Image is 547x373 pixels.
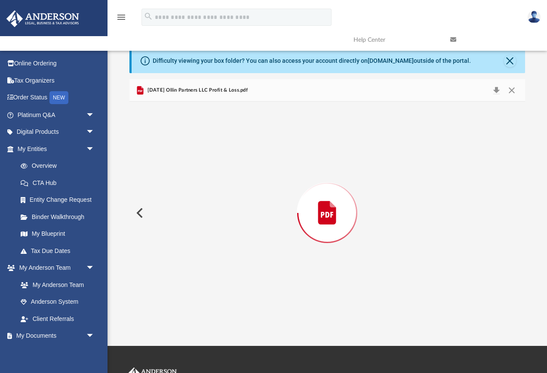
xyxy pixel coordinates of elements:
a: Binder Walkthrough [12,208,108,225]
button: Close [504,55,516,67]
button: Previous File [129,201,148,225]
a: My Blueprint [12,225,103,243]
a: Tax Due Dates [12,242,108,259]
a: [DOMAIN_NAME] [368,57,414,64]
a: Overview [12,157,108,175]
i: search [144,12,153,21]
a: menu [116,16,126,22]
a: Tax Organizers [6,72,108,89]
div: Preview [129,79,525,324]
a: Client Referrals [12,310,103,327]
span: [DATE] Ollin Partners LLC Profit & Loss.pdf [145,86,248,94]
span: arrow_drop_down [86,140,103,158]
span: arrow_drop_down [86,259,103,277]
a: Anderson System [12,293,103,311]
div: Difficulty viewing your box folder? You can also access your account directly on outside of the p... [153,56,471,65]
a: My Documentsarrow_drop_down [6,327,103,345]
button: Close [504,84,519,96]
a: Platinum Q&Aarrow_drop_down [6,106,108,123]
button: Download [489,84,504,96]
a: CTA Hub [12,174,108,191]
a: Order StatusNEW [6,89,108,107]
i: menu [116,12,126,22]
div: NEW [49,91,68,104]
span: arrow_drop_down [86,123,103,141]
span: arrow_drop_down [86,106,103,124]
a: My Anderson Teamarrow_drop_down [6,259,103,277]
img: User Pic [528,11,541,23]
a: Entity Change Request [12,191,108,209]
a: Digital Productsarrow_drop_down [6,123,108,141]
a: My Entitiesarrow_drop_down [6,140,108,157]
a: Help Center [347,23,444,57]
a: My Anderson Team [12,276,99,293]
a: Online Ordering [6,55,108,72]
img: Anderson Advisors Platinum Portal [4,10,82,27]
span: arrow_drop_down [86,327,103,345]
